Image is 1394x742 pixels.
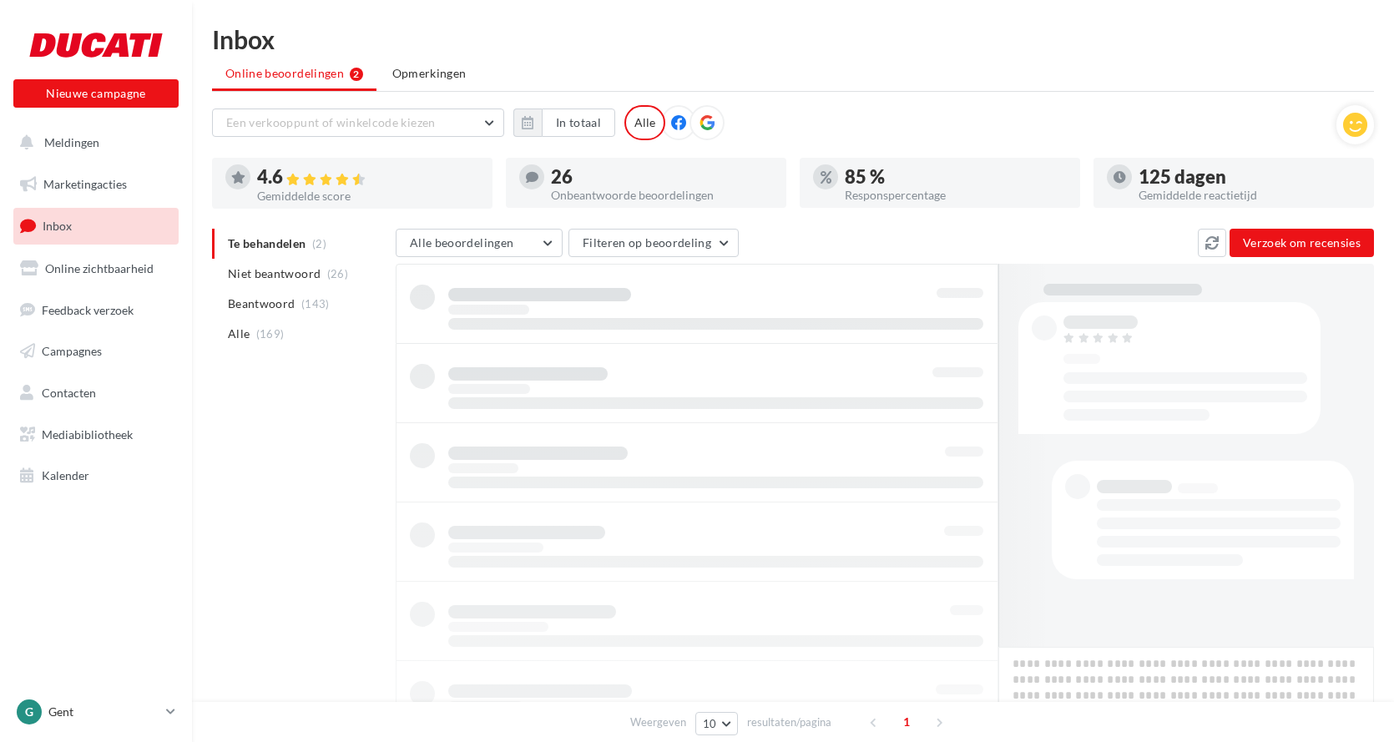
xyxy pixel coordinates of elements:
span: Marketingacties [43,177,127,191]
a: G Gent [13,696,179,728]
button: In totaal [513,109,615,137]
a: Online zichtbaarheid [10,251,182,286]
span: G [25,704,33,720]
div: 26 [551,168,773,186]
button: Een verkooppunt of winkelcode kiezen [212,109,504,137]
div: Responspercentage [845,189,1067,201]
span: Meldingen [44,135,99,149]
span: Beantwoord [228,295,295,312]
span: 10 [703,717,717,730]
span: Alle [228,326,250,342]
span: Contacten [42,386,96,400]
span: Feedback verzoek [42,302,134,316]
div: 4.6 [257,168,479,187]
span: Inbox [43,219,72,233]
button: Verzoek om recensies [1230,229,1374,257]
a: Feedback verzoek [10,293,182,328]
span: Weergeven [630,714,686,730]
div: Alle [624,105,665,140]
button: Filteren op beoordeling [568,229,739,257]
button: Alle beoordelingen [396,229,563,257]
button: In totaal [542,109,615,137]
a: Mediabibliotheek [10,417,182,452]
a: Contacten [10,376,182,411]
div: Gemiddelde reactietijd [1139,189,1361,201]
span: 1 [893,709,920,735]
div: Gemiddelde score [257,190,479,202]
span: Niet beantwoord [228,265,321,282]
span: Opmerkingen [392,66,467,80]
a: Kalender [10,458,182,493]
button: Meldingen [10,125,175,160]
button: 10 [695,712,738,735]
div: 125 dagen [1139,168,1361,186]
button: Nieuwe campagne [13,79,179,108]
p: Gent [48,704,159,720]
a: Inbox [10,208,182,244]
span: (169) [256,327,285,341]
span: Alle beoordelingen [410,235,513,250]
span: (143) [301,297,330,310]
a: Campagnes [10,334,182,369]
span: Een verkooppunt of winkelcode kiezen [226,115,436,129]
span: (26) [327,267,348,280]
span: resultaten/pagina [747,714,831,730]
div: Onbeantwoorde beoordelingen [551,189,773,201]
div: Inbox [212,27,1374,52]
div: 85 % [845,168,1067,186]
a: Marketingacties [10,167,182,202]
span: Kalender [42,468,89,482]
span: Online zichtbaarheid [45,261,154,275]
span: Campagnes [42,344,102,358]
span: Mediabibliotheek [42,427,133,442]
